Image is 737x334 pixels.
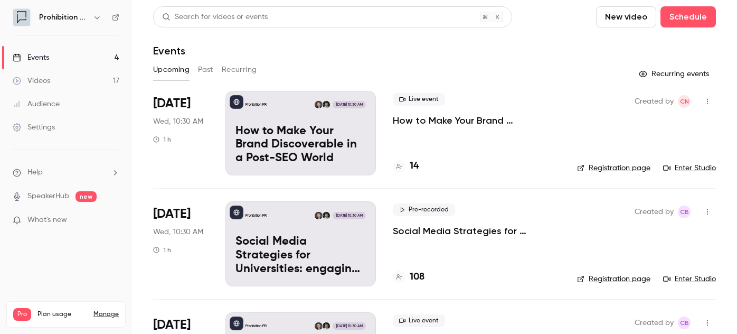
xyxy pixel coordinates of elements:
[393,203,455,216] span: Pre-recorded
[13,76,50,86] div: Videos
[75,191,97,202] span: new
[153,116,203,127] span: Wed, 10:30 AM
[333,212,365,219] span: [DATE] 10:30 AM
[235,235,366,276] p: Social Media Strategies for Universities: engaging the new student cohort
[13,52,49,63] div: Events
[663,274,716,284] a: Enter Studio
[577,274,650,284] a: Registration page
[315,212,322,219] img: Chris Norton
[393,93,445,106] span: Live event
[153,95,191,112] span: [DATE]
[13,308,31,321] span: Pro
[153,206,191,222] span: [DATE]
[222,61,257,78] button: Recurring
[323,101,330,108] img: Will Ockenden
[635,206,674,218] span: Created by
[680,95,689,108] span: CN
[245,323,267,329] p: Prohibition PR
[393,159,419,173] a: 14
[153,201,209,286] div: Sep 24 Wed, 10:30 AM (Europe/London)
[93,310,119,319] a: Manage
[153,61,190,78] button: Upcoming
[410,270,424,284] h4: 108
[393,114,560,127] a: How to Make Your Brand Discoverable in a Post-SEO World
[635,317,674,329] span: Created by
[680,317,689,329] span: CB
[680,206,689,218] span: CB
[634,66,716,82] button: Recurring events
[393,314,445,327] span: Live event
[153,135,171,144] div: 1 h
[635,95,674,108] span: Created by
[198,61,213,78] button: Past
[596,6,656,27] button: New video
[37,310,87,319] span: Plan usage
[323,322,330,330] img: Will Ockenden
[13,99,60,109] div: Audience
[333,101,365,108] span: [DATE] 10:30 AM
[323,212,330,219] img: Will Ockenden
[678,317,691,329] span: Claire Beaumont
[27,167,43,178] span: Help
[235,125,366,165] p: How to Make Your Brand Discoverable in a Post-SEO World
[577,163,650,173] a: Registration page
[162,12,268,23] div: Search for videos or events
[393,270,424,284] a: 108
[393,225,560,237] a: Social Media Strategies for Universities: engaging the new student cohort
[27,215,67,226] span: What's new
[225,201,376,286] a: Social Media Strategies for Universities: engaging the new student cohortProhibition PRWill Ocken...
[13,9,30,26] img: Prohibition PR
[315,101,322,108] img: Chris Norton
[27,191,69,202] a: SpeakerHub
[13,122,55,133] div: Settings
[153,91,209,175] div: Sep 17 Wed, 10:30 AM (Europe/London)
[225,91,376,175] a: How to Make Your Brand Discoverable in a Post-SEO WorldProhibition PRWill OckendenChris Norton[DA...
[333,322,365,330] span: [DATE] 10:30 AM
[39,12,89,23] h6: Prohibition PR
[245,102,267,107] p: Prohibition PR
[153,44,185,57] h1: Events
[245,213,267,218] p: Prohibition PR
[315,322,322,330] img: Chris Norton
[678,95,691,108] span: Chris Norton
[410,159,419,173] h4: 14
[660,6,716,27] button: Schedule
[13,167,119,178] li: help-dropdown-opener
[153,227,203,237] span: Wed, 10:30 AM
[678,206,691,218] span: Claire Beaumont
[663,163,716,173] a: Enter Studio
[153,317,191,333] span: [DATE]
[153,246,171,254] div: 1 h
